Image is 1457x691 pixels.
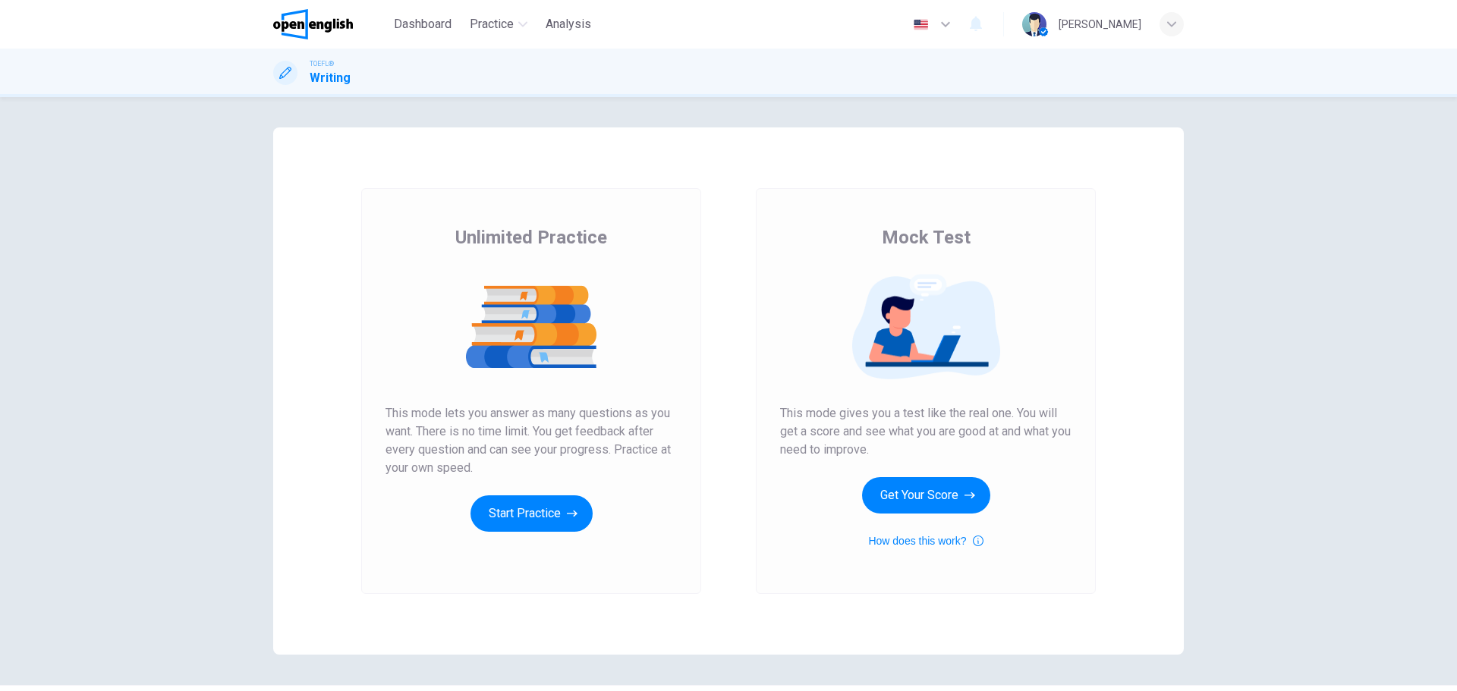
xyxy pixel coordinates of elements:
span: Unlimited Practice [455,225,607,250]
span: Analysis [546,15,591,33]
button: Start Practice [470,495,593,532]
span: Mock Test [882,225,971,250]
button: Analysis [540,11,597,38]
span: Dashboard [394,15,452,33]
button: Practice [464,11,533,38]
div: [PERSON_NAME] [1059,15,1141,33]
img: Profile picture [1022,12,1046,36]
span: This mode lets you answer as many questions as you want. There is no time limit. You get feedback... [385,404,677,477]
span: TOEFL® [310,58,334,69]
button: Dashboard [388,11,458,38]
span: Practice [470,15,514,33]
button: How does this work? [868,532,983,550]
button: Get Your Score [862,477,990,514]
a: OpenEnglish logo [273,9,388,39]
span: This mode gives you a test like the real one. You will get a score and see what you are good at a... [780,404,1072,459]
img: OpenEnglish logo [273,9,353,39]
h1: Writing [310,69,351,87]
img: en [911,19,930,30]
